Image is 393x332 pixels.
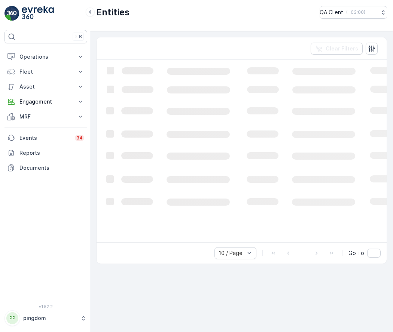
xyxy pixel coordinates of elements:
p: Reports [19,149,84,157]
p: QA Client [320,9,343,16]
p: Documents [19,164,84,172]
span: Go To [348,249,364,257]
p: pingdom [23,314,77,322]
p: 34 [76,135,83,141]
a: Documents [4,160,87,175]
img: logo_light-DOdMpM7g.png [22,6,54,21]
p: ( +03:00 ) [346,9,365,15]
img: logo [4,6,19,21]
button: Fleet [4,64,87,79]
p: Asset [19,83,72,90]
div: PP [6,312,18,324]
p: Fleet [19,68,72,76]
p: Clear Filters [326,45,358,52]
p: Operations [19,53,72,61]
a: Reports [4,145,87,160]
button: Asset [4,79,87,94]
p: Events [19,134,70,142]
button: QA Client(+03:00) [320,6,387,19]
button: Operations [4,49,87,64]
p: Entities [96,6,130,18]
p: ⌘B [74,34,82,40]
button: Clear Filters [311,43,363,55]
p: MRF [19,113,72,120]
button: PPpingdom [4,310,87,326]
button: Engagement [4,94,87,109]
p: Engagement [19,98,72,105]
a: Events34 [4,130,87,145]
button: MRF [4,109,87,124]
span: v 1.52.2 [4,304,87,309]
